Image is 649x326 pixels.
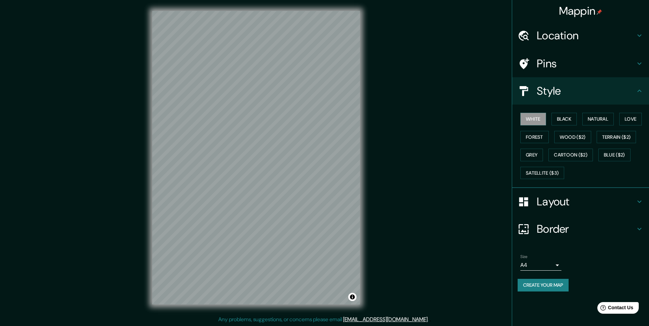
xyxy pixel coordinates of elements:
[512,22,649,49] div: Location
[512,50,649,77] div: Pins
[218,315,429,324] p: Any problems, suggestions, or concerns please email .
[598,149,631,161] button: Blue ($2)
[582,113,614,125] button: Natural
[537,195,635,208] h4: Layout
[520,260,561,271] div: A4
[619,113,642,125] button: Love
[537,222,635,236] h4: Border
[551,113,577,125] button: Black
[429,315,430,324] div: .
[520,167,564,179] button: Satellite ($3)
[548,149,593,161] button: Cartoon ($2)
[512,77,649,105] div: Style
[518,279,569,291] button: Create your map
[559,4,602,18] h4: Mappin
[520,131,549,144] button: Forest
[597,9,602,15] img: pin-icon.png
[537,84,635,98] h4: Style
[537,57,635,70] h4: Pins
[554,131,591,144] button: Wood ($2)
[520,113,546,125] button: White
[348,293,356,301] button: Toggle attribution
[597,131,636,144] button: Terrain ($2)
[520,254,528,260] label: Size
[520,149,543,161] button: Grey
[512,215,649,243] div: Border
[588,299,641,318] iframe: Help widget launcher
[430,315,431,324] div: .
[537,29,635,42] h4: Location
[152,11,360,304] canvas: Map
[343,316,428,323] a: [EMAIL_ADDRESS][DOMAIN_NAME]
[512,188,649,215] div: Layout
